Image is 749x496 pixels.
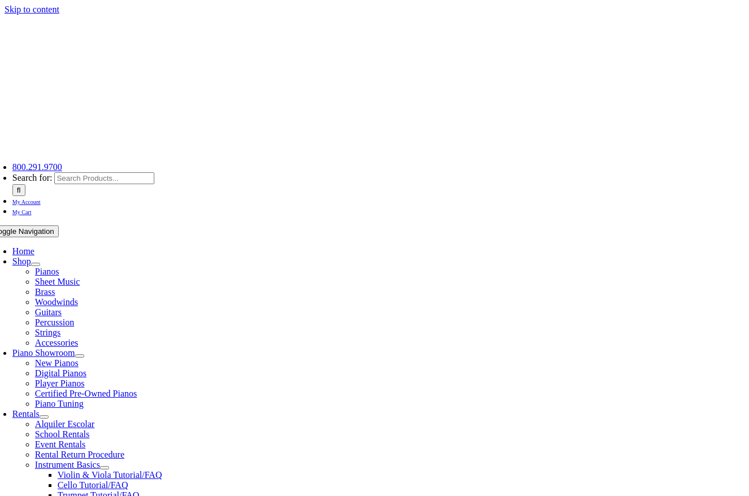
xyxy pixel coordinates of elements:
button: Open submenu of Piano Showroom [75,354,84,358]
span: Search for: [12,173,53,182]
a: School Rentals [35,429,89,439]
a: Cello Tutorial/FAQ [58,480,128,490]
a: Piano Tuning [35,399,84,408]
a: Alquiler Escolar [35,419,94,429]
a: My Account [12,196,41,206]
a: Brass [35,287,55,297]
a: Pianos [35,267,59,276]
a: Guitars [35,307,62,317]
a: Rentals [12,409,40,419]
a: Digital Pianos [35,368,86,378]
a: My Cart [12,206,32,216]
button: Open submenu of Shop [31,263,40,266]
a: Piano Showroom [12,348,75,358]
a: Skip to content [5,5,59,14]
input: Search Products... [54,172,154,184]
a: Woodwinds [35,297,78,307]
span: My Account [12,199,41,205]
a: Violin & Viola Tutorial/FAQ [58,470,162,480]
a: Player Pianos [35,378,85,388]
a: Accessories [35,338,78,347]
a: Certified Pre-Owned Pianos [35,389,137,398]
span: My Cart [12,209,32,215]
button: Open submenu of Instrument Basics [100,466,109,469]
a: 800.291.9700 [12,162,62,172]
a: Home [12,246,34,256]
a: Shop [12,256,31,266]
input: Search [12,184,25,196]
a: Event Rentals [35,440,85,449]
a: Rental Return Procedure [35,450,124,459]
a: Percussion [35,317,74,327]
button: Open submenu of Rentals [40,415,49,419]
a: Strings [35,328,60,337]
a: Instrument Basics [35,460,100,469]
a: New Pianos [35,358,79,368]
a: Sheet Music [35,277,80,286]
